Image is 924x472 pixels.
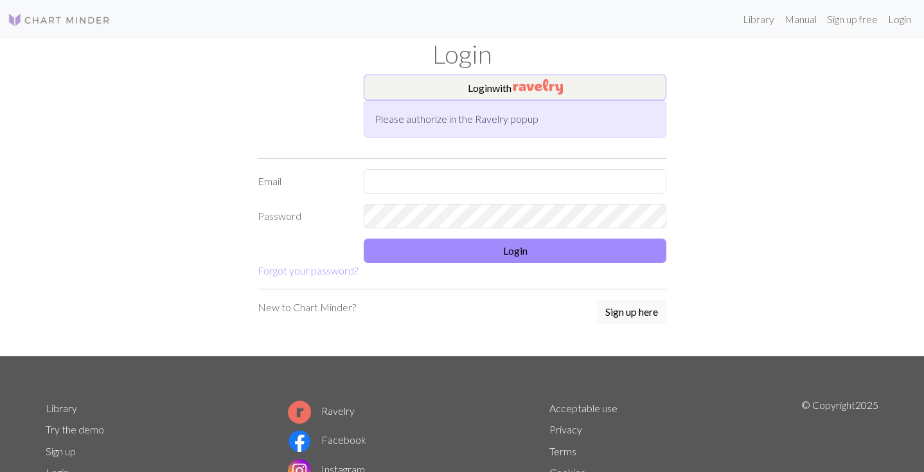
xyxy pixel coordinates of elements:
a: Sign up here [597,300,666,325]
img: Ravelry [513,79,563,95]
img: Facebook logo [288,430,311,453]
p: New to Chart Minder? [258,300,356,315]
a: Ravelry [288,404,355,417]
label: Password [250,204,356,228]
a: Library [738,6,779,32]
h1: Login [38,39,886,69]
div: Please authorize in the Ravelry popup [364,100,666,138]
a: Manual [779,6,822,32]
a: Terms [549,445,576,457]
button: Loginwith [364,75,666,100]
a: Sign up [46,445,76,457]
a: Login [883,6,916,32]
img: Logo [8,12,111,28]
img: Ravelry logo [288,401,311,424]
label: Email [250,169,356,194]
a: Sign up free [822,6,883,32]
a: Library [46,402,77,414]
a: Try the demo [46,423,104,435]
button: Sign up here [597,300,666,324]
a: Forgot your password? [258,264,358,277]
a: Facebook [288,433,366,446]
button: Login [364,239,666,263]
a: Privacy [549,423,582,435]
a: Acceptable use [549,402,617,414]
